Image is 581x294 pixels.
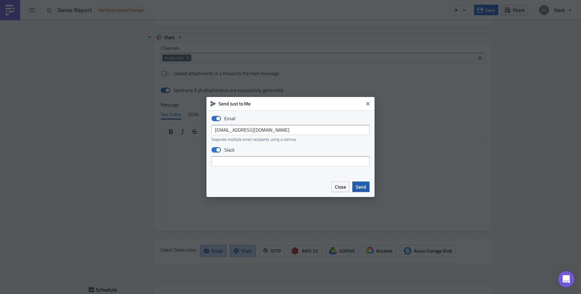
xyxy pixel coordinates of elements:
h6: Send Just to Me [219,101,363,107]
div: Open Intercom Messenger [558,271,574,287]
label: Email [211,116,370,122]
button: Close [363,99,373,109]
body: Rich Text Area. Press ALT-0 for help. [3,3,321,8]
span: Send [356,183,366,190]
button: Close [332,182,349,192]
button: Send [352,182,370,192]
div: Seperate multiple email recipients using a comma. [211,137,370,142]
label: Slack [211,147,370,153]
span: Close [335,183,346,190]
